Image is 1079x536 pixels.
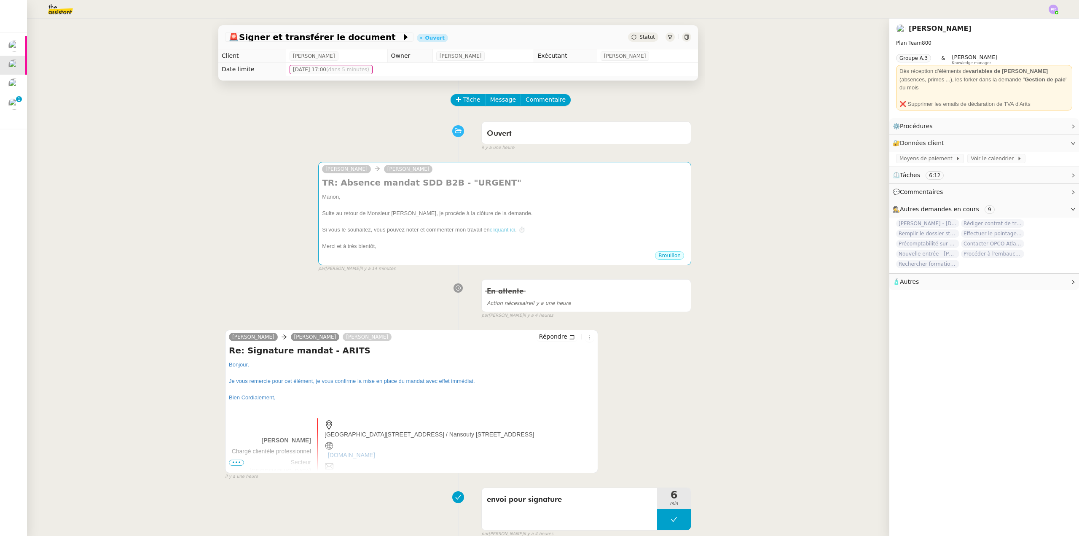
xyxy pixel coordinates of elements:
span: Nouvelle entrée - [PERSON_NAME] [896,250,959,258]
span: Statut [639,34,655,40]
div: Ouvert [425,35,445,40]
span: 🚨 [228,32,239,42]
div: Suite au retour de Monsieur [PERSON_NAME], je procède à la clôture de la demande. [322,209,687,218]
a: [PERSON_NAME] [384,165,433,173]
div: Je vous remercie pour cet élément, je vous confirme la mise en place du mandat avec effet immédiat. [229,377,594,385]
a: [PERSON_NAME] [909,24,972,32]
td: Client [218,49,286,63]
h4: TR: Absence mandat SDD B2B - "URGENT" [322,177,687,189]
img: world_22x22.gif [325,441,334,450]
button: Message [485,94,521,106]
span: il y a une heure [481,144,514,151]
td: Exécutant [534,49,597,63]
button: Répondre [536,332,578,341]
div: 🕵️Autres demandes en cours 9 [889,201,1079,218]
span: ⏲️ [893,172,951,178]
span: envoi pour signature [487,493,652,506]
a: [PERSON_NAME] [291,333,340,341]
app-user-label: Knowledge manager [952,54,998,65]
p: 1 [17,96,21,104]
span: 💬 [893,189,947,195]
span: [PERSON_NAME] - [DATE] [896,219,959,228]
span: Message [490,95,516,105]
span: [PERSON_NAME] [293,52,335,60]
span: Commentaire [526,95,566,105]
span: Autres demandes en cours [900,206,979,213]
nz-tag: Groupe A.3 [896,54,931,62]
div: Bonjour, [229,361,594,369]
img: users%2FQNmrJKjvCnhZ9wRJPnUNc9lj8eE3%2Favatar%2F5ca36b56-0364-45de-a850-26ae83da85f1 [896,24,905,33]
td: Secteur [GEOGRAPHIC_DATA] [231,458,311,476]
span: Répondre [539,332,567,341]
span: Voir le calendrier [971,154,1017,163]
strong: Gestion de paie [1025,76,1066,83]
a: [PERSON_NAME] [343,333,392,341]
span: 800 [922,40,931,46]
span: 6 [657,490,691,500]
span: Moyens de paiement [899,154,956,163]
button: Tâche [451,94,486,106]
span: [PERSON_NAME] [440,52,482,60]
span: Procédures [900,123,933,129]
div: ❌ Supprimer les emails de déclaration de TVA d'Arits [899,100,1069,108]
div: Si vous le souhaitez, vous pouvez noter et commenter mon travail en . ⏱️ [322,226,687,234]
span: [DATE] 17:00 [293,65,369,74]
span: par [318,265,325,272]
span: [PERSON_NAME] [604,52,646,60]
div: 💬Commentaires [889,184,1079,200]
img: localisation_22x22.gif [325,420,334,430]
span: & [941,54,945,65]
div: 🔐Données client [889,135,1079,151]
span: il y a une heure [487,300,571,306]
span: Remplir le dossier startup non adhérente [896,229,959,238]
div: ⚙️Procédures [889,118,1079,135]
strong: variables de [PERSON_NAME] [969,68,1048,74]
img: svg [1049,5,1058,14]
nz-badge-sup: 1 [16,96,22,102]
span: [GEOGRAPHIC_DATA][STREET_ADDRESS] / Nansouty [STREET_ADDRESS] [325,431,534,438]
img: mail_22x22.gif [325,462,334,471]
span: Autres [900,278,919,285]
div: Bien Cordialement, [229,393,594,402]
a: [DOMAIN_NAME] [328,452,375,458]
span: Signer et transférer le document [228,33,402,41]
img: users%2FfjlNmCTkLiVoA3HQjY3GA5JXGxb2%2Favatar%2Fstarofservice_97480retdsc0392.png [8,98,20,110]
a: cliquant ici [490,226,515,233]
span: 🕵️ [893,206,998,213]
a: [PERSON_NAME] [322,165,371,173]
span: il y a 4 heures [523,312,553,319]
span: il y a une heure [225,473,258,480]
span: Contacter OPCO Atlas pour financement formation [961,240,1024,248]
div: Manon﻿, [322,193,687,201]
nz-tag: 6:12 [926,171,944,180]
div: Merci et à très bientôt, [322,242,687,250]
span: 🔐 [893,138,947,148]
small: [PERSON_NAME] [481,312,553,319]
span: (dans 5 minutes) [326,67,369,73]
span: Knowledge manager [952,61,991,65]
span: ⚙️ [893,121,937,131]
span: Brouillon [658,253,681,259]
span: Action nécessaire [487,300,531,306]
span: [PERSON_NAME] [952,54,998,60]
span: Plan Team [896,40,922,46]
td: Owner [387,49,432,63]
span: Précomptabilité sur Dext - août 2025 [896,240,959,248]
span: Procéder à l'embauche d'[PERSON_NAME] [961,250,1024,258]
span: par [481,312,489,319]
a: [PERSON_NAME] [229,333,278,341]
h4: Re: Signature mandat - ARITS [229,345,594,356]
span: Rechercher formation FLE pour [PERSON_NAME] [896,260,959,268]
span: 🧴 [893,278,919,285]
img: users%2FfjlNmCTkLiVoA3HQjY3GA5JXGxb2%2Favatar%2Fstarofservice_97480retdsc0392.png [8,78,20,90]
span: il y a 14 minutes [360,265,396,272]
span: min [657,500,691,507]
span: Tâches [900,172,920,178]
button: Commentaire [521,94,571,106]
td: Date limite [218,63,286,76]
div: Dès réception d'éléments de (absences, primes ...), les forker dans la demande " " du mois [899,67,1069,92]
span: Ouvert [487,130,512,137]
span: Effectuer le pointage des paiements clients manquants [961,229,1024,238]
nz-tag: 9 [985,205,995,214]
div: 🧴Autres [889,274,1079,290]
